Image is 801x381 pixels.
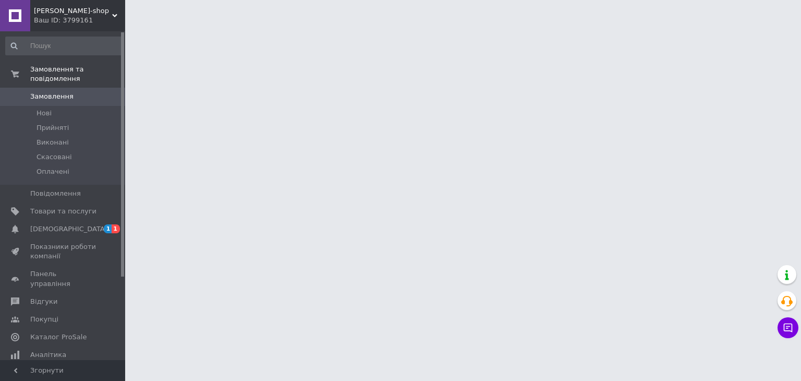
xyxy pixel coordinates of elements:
[34,6,112,16] span: Kalyna-shop
[37,123,69,133] span: Прийняті
[37,109,52,118] span: Нові
[30,189,81,198] span: Повідомлення
[30,224,107,234] span: [DEMOGRAPHIC_DATA]
[30,207,96,216] span: Товари та послуги
[30,92,74,101] span: Замовлення
[30,315,58,324] span: Покупці
[37,138,69,147] span: Виконані
[30,350,66,360] span: Аналітика
[30,242,96,261] span: Показники роботи компанії
[112,224,120,233] span: 1
[5,37,123,55] input: Пошук
[30,269,96,288] span: Панель управління
[30,332,87,342] span: Каталог ProSale
[30,297,57,306] span: Відгуки
[778,317,798,338] button: Чат з покупцем
[37,152,72,162] span: Скасовані
[30,65,125,84] span: Замовлення та повідомлення
[34,16,125,25] div: Ваш ID: 3799161
[37,167,69,176] span: Оплачені
[104,224,112,233] span: 1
